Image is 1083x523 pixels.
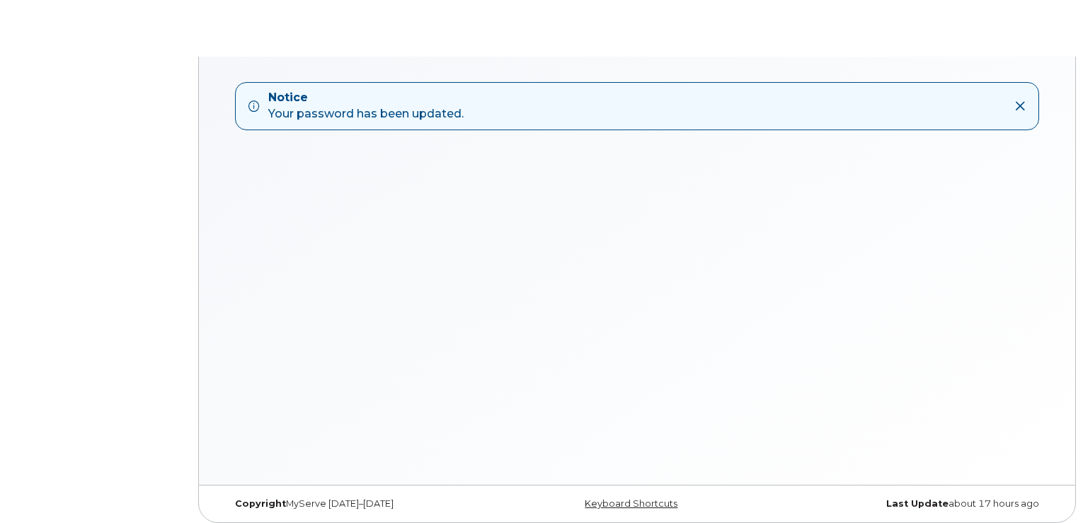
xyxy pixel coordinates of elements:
[235,498,286,509] strong: Copyright
[268,90,464,122] div: Your password has been updated.
[886,498,949,509] strong: Last Update
[585,498,677,509] a: Keyboard Shortcuts
[774,498,1050,510] div: about 17 hours ago
[224,498,500,510] div: MyServe [DATE]–[DATE]
[268,90,464,106] strong: Notice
